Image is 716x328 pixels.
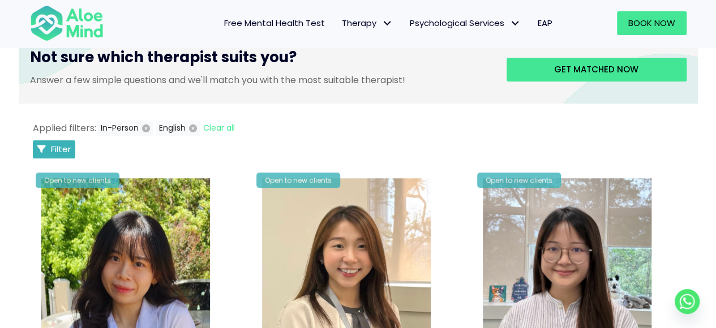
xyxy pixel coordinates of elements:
div: Open to new clients [477,172,561,188]
a: EAP [529,11,561,35]
a: TherapyTherapy: submenu [333,11,401,35]
button: English [156,120,200,136]
span: Therapy: submenu [379,15,396,32]
a: Psychological ServicesPsychological Services: submenu [401,11,529,35]
img: Aloe mind Logo [30,5,104,42]
button: Clear all [203,120,235,136]
span: EAP [538,17,552,29]
div: Open to new clients [36,172,119,188]
button: Filter Listings [33,140,76,158]
a: Whatsapp [675,289,700,314]
span: Psychological Services: submenu [507,15,524,32]
span: Therapy [342,17,393,29]
span: Free Mental Health Test [224,17,325,29]
a: Get matched now [507,58,687,81]
span: Applied filters: [33,122,96,135]
nav: Menu [118,11,561,35]
h3: Not sure which therapist suits you? [30,47,490,73]
a: Free Mental Health Test [216,11,333,35]
span: Get matched now [554,63,638,75]
button: In-Person [97,120,153,136]
span: Filter [51,143,71,155]
span: Book Now [628,17,675,29]
a: Book Now [617,11,687,35]
span: Psychological Services [410,17,521,29]
p: Answer a few simple questions and we'll match you with the most suitable therapist! [30,74,490,87]
div: Open to new clients [256,172,340,188]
